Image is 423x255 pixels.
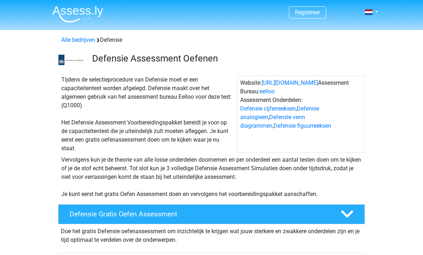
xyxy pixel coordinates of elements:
[58,224,365,244] div: Doe het gratis Defensie oefenassessment om inzichtelijk te krijgen wat jouw sterkere en zwakkere ...
[262,79,318,86] a: [URL][DOMAIN_NAME]
[240,105,319,121] a: Defensie analogieen
[295,9,320,16] a: Registreer
[52,6,103,23] img: Assessly
[260,88,275,95] a: eelloo
[58,156,365,198] div: Vervolgens kun je de theorie van alle losse onderdelen doornemen en per onderdeel een aantal test...
[92,53,359,64] h3: Defensie Assessment Oefenen
[70,210,329,218] h4: Defensie Gratis Oefen Assessment
[61,36,95,43] a: Alle bedrijven
[58,75,237,153] div: Tijdens de selectieprocedure van Defensie moet er een capaciteitentest worden afgelegd. Defensie ...
[55,204,368,224] a: Defensie Gratis Oefen Assessment
[58,36,365,44] div: Defensie
[237,75,365,153] div: Website: Assessment Bureau: Assessment Onderdelen: , , ,
[240,114,305,129] a: Defensie venn diagrammen
[274,122,331,129] a: Defensie figuurreeksen
[240,105,296,112] a: Defensie cijferreeksen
